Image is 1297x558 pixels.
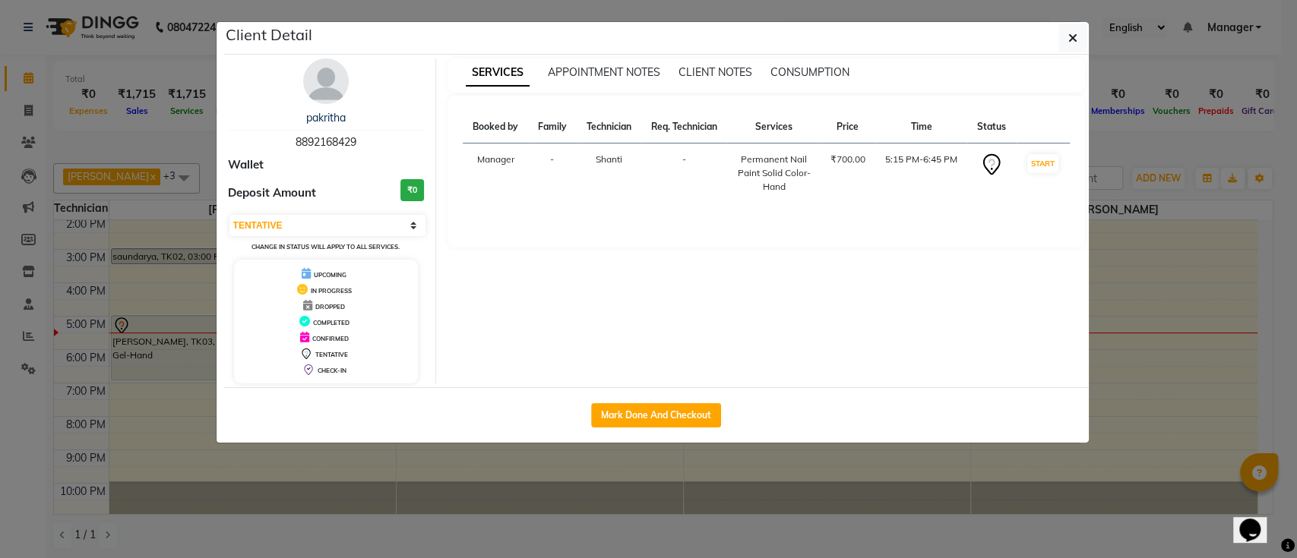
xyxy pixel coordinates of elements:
td: - [528,143,576,203]
span: CONFIRMED [312,335,349,342]
img: avatar [303,58,349,104]
h3: ₹0 [400,179,424,201]
span: Shanti [595,153,622,165]
td: 5:15 PM-6:45 PM [875,143,968,203]
th: Price [821,111,875,143]
span: Wallet [228,156,264,174]
span: APPOINTMENT NOTES [548,65,660,79]
span: IN PROGRESS [311,287,352,295]
a: pakritha [306,111,346,125]
td: Manager [463,143,528,203]
iframe: chat widget [1233,497,1282,543]
th: Services [727,111,821,143]
span: UPCOMING [314,271,346,279]
h5: Client Detail [226,24,312,46]
button: Mark Done And Checkout [591,403,721,427]
span: Deposit Amount [228,184,316,202]
div: ₹700.00 [830,153,866,166]
td: - [641,143,727,203]
div: Permanent Nail Paint Solid Color-Hand [736,153,811,194]
span: CHECK-IN [318,367,346,374]
span: SERVICES [466,59,530,87]
small: Change in status will apply to all services. [251,243,400,251]
th: Technician [576,111,641,143]
span: COMPLETED [313,319,350,326]
span: DROPPED [315,303,345,311]
span: CONSUMPTION [770,65,849,79]
th: Status [967,111,1015,143]
span: CLIENT NOTES [679,65,752,79]
button: START [1027,154,1058,173]
th: Time [875,111,968,143]
span: TENTATIVE [315,351,348,358]
th: Family [528,111,576,143]
span: 8892168429 [296,135,356,149]
th: Booked by [463,111,528,143]
th: Req. Technician [641,111,727,143]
